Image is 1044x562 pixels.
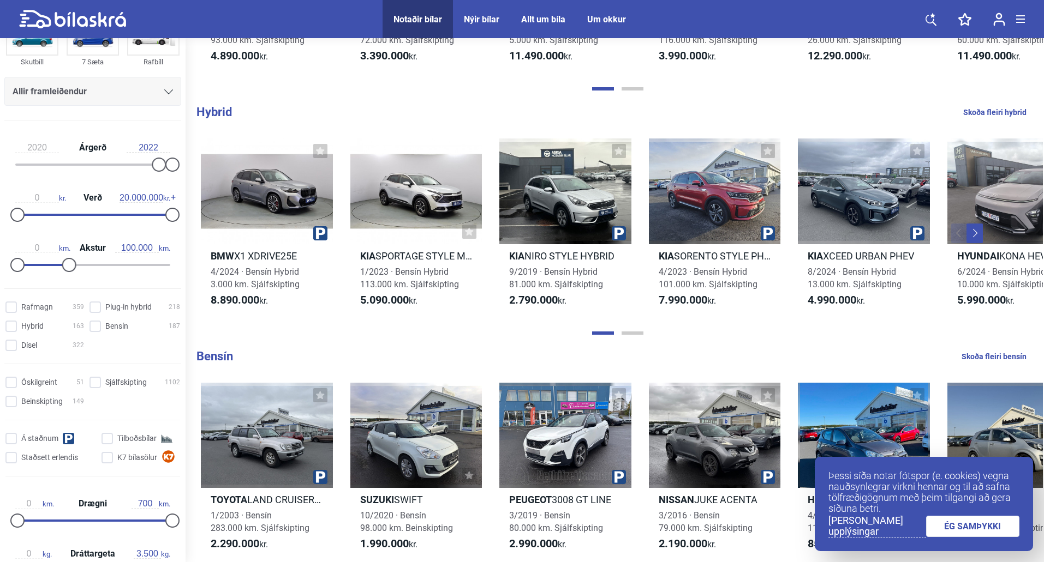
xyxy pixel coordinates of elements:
b: Bensín [196,349,233,363]
span: 163 [73,321,84,332]
span: 359 [73,301,84,313]
b: 2.990.000 [509,537,558,550]
a: Skoða fleiri bensín [962,349,1027,364]
span: 1/2023 · Bensín Hybrid 113.000 km. Sjálfskipting [360,267,459,289]
span: Staðsett erlendis [21,452,78,463]
b: 1.990.000 [360,537,409,550]
button: Next [967,223,983,243]
span: kr. [659,294,716,307]
span: km. [15,243,70,253]
h2: SWIFT [350,493,482,506]
span: 9/2019 · Bensín Hybrid 81.000 km. Sjálfskipting [509,267,603,289]
img: user-login.svg [993,13,1005,26]
span: Drægni [76,499,110,508]
b: 5.090.000 [360,293,409,306]
span: Tilboðsbílar [117,433,157,444]
span: Á staðnum [21,433,58,444]
span: Bensín [105,321,128,332]
b: Toyota [211,494,247,505]
span: kr. [211,537,268,551]
h2: SPORTAGE STYLE MHEV [350,250,482,262]
b: Hyundai [808,494,850,505]
b: 12.290.000 [808,49,862,62]
span: kr. [360,537,417,551]
span: Verð [81,194,105,202]
b: Kia [509,250,524,262]
a: Peugeot3008 GT LINE3/2019 · Bensín80.000 km. Sjálfskipting2.990.000kr. [499,383,631,560]
span: 3/2019 · Bensín 80.000 km. Sjálfskipting [509,510,603,533]
span: 3/2016 · Bensín 79.000 km. Sjálfskipting [659,510,753,533]
span: K7 bílasölur [117,452,157,463]
b: Kia [808,250,823,262]
span: 1/2003 · Bensín 283.000 km. Sjálfskipting [211,510,309,533]
span: kr. [957,50,1021,63]
span: kg. [134,549,170,559]
span: Dísel [21,340,37,351]
a: KiaXCEED URBAN PHEV8/2024 · Bensín Hybrid13.000 km. Sjálfskipting4.990.000kr. [798,138,930,316]
div: Rafbíll [127,56,180,68]
span: km. [132,499,170,509]
div: 7 Sæta [67,56,119,68]
span: 8/2024 · Bensín Hybrid 13.000 km. Sjálfskipting [808,267,902,289]
span: Beinskipting [21,396,63,407]
span: 1102 [165,377,180,388]
b: Peugeot [509,494,552,505]
span: 4/2024 · Bensín Hybrid 3.000 km. Sjálfskipting [211,267,300,289]
b: 2.790.000 [509,293,558,306]
span: Hybrid [21,321,44,332]
span: Óskilgreint [21,377,57,388]
span: kr. [509,50,572,63]
h2: JUKE ACENTA [649,493,781,506]
span: 4/2017 · Bensín 110.000 km. Beinskipting [808,510,905,533]
span: kr. [509,294,566,307]
div: Skutbíll [6,56,58,68]
a: Skoða fleiri hybrid [963,105,1027,119]
b: Nissan [659,494,694,505]
b: 850.000 [808,537,847,550]
a: NissanJUKE ACENTA3/2016 · Bensín79.000 km. Sjálfskipting2.190.000kr. [649,383,781,560]
button: Page 2 [622,331,643,335]
b: 3.990.000 [659,49,707,62]
span: 149 [73,396,84,407]
span: Rafmagn [21,301,53,313]
div: Notaðir bílar [393,14,442,25]
span: Sjálfskipting [105,377,147,388]
a: Allt um bíla [521,14,565,25]
b: 8.890.000 [211,293,259,306]
span: Akstur [77,244,109,252]
span: Dráttargeta [68,549,118,558]
h2: SORENTO STYLE PHEV [649,250,781,262]
h2: X1 XDRIVE25E [201,250,333,262]
span: km. [115,243,170,253]
b: Kia [659,250,674,262]
span: kr. [360,294,417,307]
a: ToyotaLAND CRUISER 100 VX V81/2003 · Bensín283.000 km. Sjálfskipting2.290.000kr. [201,383,333,560]
span: kr. [659,50,716,63]
p: Þessi síða notar fótspor (e. cookies) vegna nauðsynlegrar virkni hennar og til að safna tölfræðig... [828,470,1019,514]
b: Suzuki [360,494,394,505]
b: 3.390.000 [360,49,409,62]
b: 7.990.000 [659,293,707,306]
b: 2.290.000 [211,537,259,550]
b: BMW [211,250,234,262]
b: Kia [360,250,375,262]
a: SuzukiSWIFT10/2020 · Bensín98.000 km. Beinskipting1.990.000kr. [350,383,482,560]
span: 187 [169,321,180,332]
h2: NIRO STYLE HYBRID [499,250,631,262]
a: Um okkur [587,14,626,25]
b: Hyundai [957,250,999,262]
b: 4.890.000 [211,49,259,62]
a: Nýir bílar [464,14,499,25]
a: BMWX1 XDRIVE25E4/2024 · Bensín Hybrid3.000 km. Sjálfskipting8.890.000kr. [201,138,333,316]
b: 2.190.000 [659,537,707,550]
span: Allir framleiðendur [13,84,87,99]
span: Árgerð [76,143,109,152]
span: kr. [808,294,865,307]
h2: 3008 GT LINE [499,493,631,506]
button: Page 1 [592,331,614,335]
b: 4.990.000 [808,293,856,306]
span: 218 [169,301,180,313]
a: KiaSPORTAGE STYLE MHEV1/2023 · Bensín Hybrid113.000 km. Sjálfskipting5.090.000kr. [350,138,482,316]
